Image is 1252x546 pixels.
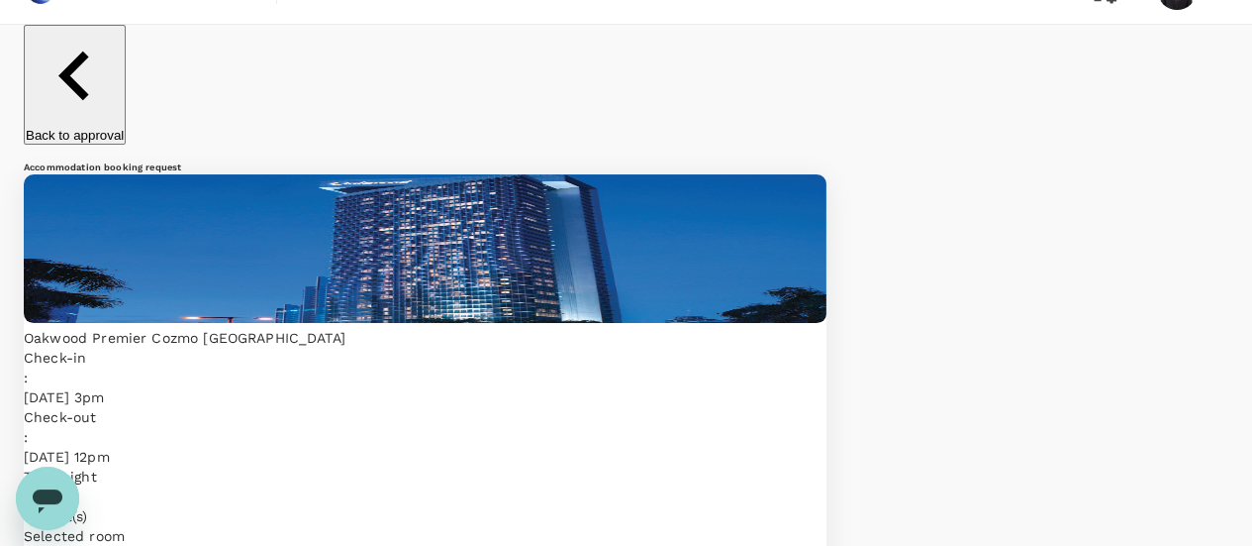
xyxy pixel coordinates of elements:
[24,328,826,348] p: Oakwood Premier Cozmo [GEOGRAPHIC_DATA]
[24,174,826,323] img: hotel
[26,128,124,143] p: Back to approval
[24,427,826,447] div: :
[24,487,826,506] div: :
[24,350,86,366] span: Check-in
[16,467,79,530] iframe: Button to launch messaging window
[24,161,826,173] h6: Accommodation booking request
[24,368,826,387] div: :
[24,528,125,544] span: Selected room
[24,409,96,425] span: Check-out
[24,447,826,467] p: [DATE] 12pm
[24,469,97,485] span: Total night
[24,387,826,407] p: [DATE] 3pm
[24,506,826,526] p: 3 night(s)
[24,25,126,145] button: Back to approval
